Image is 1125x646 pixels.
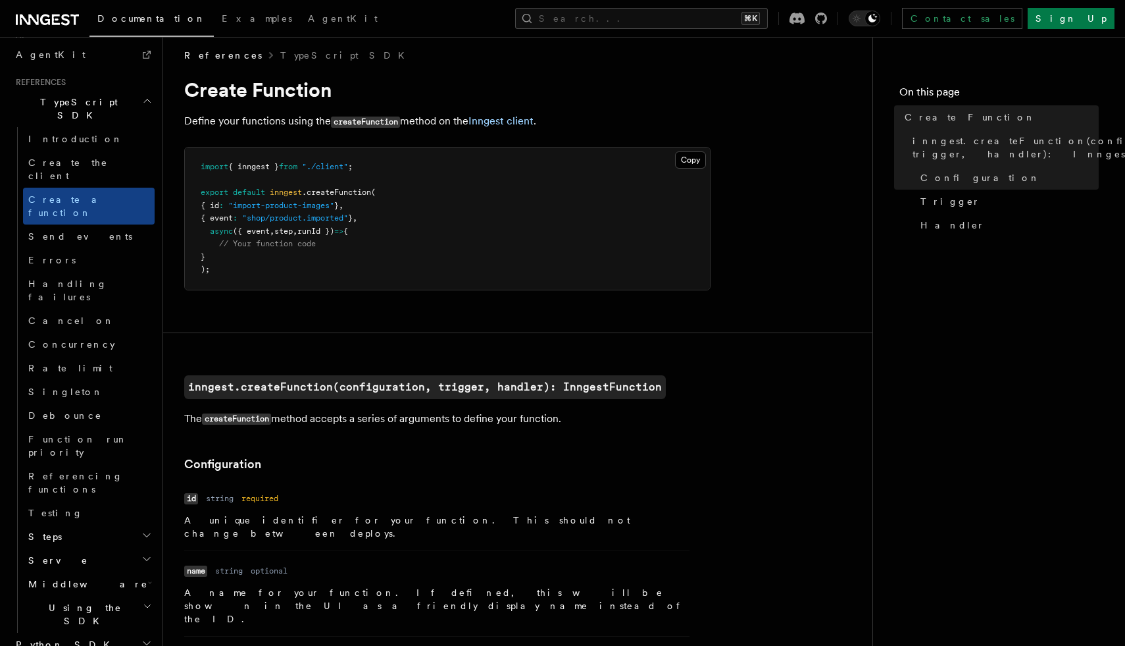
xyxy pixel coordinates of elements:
[23,549,155,572] button: Serve
[23,380,155,404] a: Singleton
[348,162,353,171] span: ;
[228,162,279,171] span: { inngest }
[222,13,292,24] span: Examples
[202,414,271,425] code: createFunction
[280,49,413,62] a: TypeScript SDK
[201,188,228,197] span: export
[184,112,711,131] p: Define your functions using the method on the .
[915,213,1099,237] a: Handler
[184,566,207,577] code: name
[242,213,348,223] span: "shop/product.imported"
[302,162,348,171] span: "./client"
[23,572,155,596] button: Middleware
[184,514,689,540] p: A unique identifier for your function. This should not change between deploys.
[920,195,980,208] span: Trigger
[28,434,128,458] span: Function run priority
[23,427,155,464] a: Function run priority
[353,213,357,223] span: ,
[907,129,1099,166] a: inngest.createFunction(configuration, trigger, handler): InngestFunction
[219,239,316,248] span: // Your function code
[11,127,155,633] div: TypeScript SDK
[28,157,108,181] span: Create the client
[270,188,302,197] span: inngest
[23,188,155,225] a: Create a function
[741,12,760,25] kbd: ⌘K
[184,49,262,62] span: References
[920,171,1040,184] span: Configuration
[233,213,238,223] span: :
[23,309,155,333] a: Cancel on
[348,213,353,223] span: }
[279,162,297,171] span: from
[23,248,155,272] a: Errors
[334,227,343,236] span: =>
[334,201,339,210] span: }
[899,84,1099,105] h4: On this page
[201,265,210,274] span: );
[339,201,343,210] span: ,
[915,190,1099,213] a: Trigger
[184,375,666,399] a: inngest.createFunction(configuration, trigger, handler): InngestFunction
[849,11,880,26] button: Toggle dark mode
[371,188,376,197] span: (
[11,43,155,67] a: AgentKit
[1028,8,1114,29] a: Sign Up
[23,530,62,543] span: Steps
[23,127,155,151] a: Introduction
[293,227,297,236] span: ,
[23,525,155,549] button: Steps
[308,13,378,24] span: AgentKit
[97,13,206,24] span: Documentation
[28,194,107,218] span: Create a function
[23,272,155,309] a: Handling failures
[16,49,86,60] span: AgentKit
[23,404,155,427] a: Debounce
[28,315,114,326] span: Cancel on
[28,471,123,495] span: Referencing functions
[274,227,293,236] span: step
[11,90,155,127] button: TypeScript SDK
[920,219,985,232] span: Handler
[241,493,278,504] dd: required
[210,227,233,236] span: async
[343,227,348,236] span: {
[206,493,234,504] dd: string
[11,95,142,122] span: TypeScript SDK
[23,596,155,633] button: Using the SDK
[184,493,198,504] code: id
[23,225,155,248] a: Send events
[23,578,148,591] span: Middleware
[270,227,274,236] span: ,
[23,151,155,188] a: Create the client
[23,464,155,501] a: Referencing functions
[905,111,1036,124] span: Create Function
[251,566,287,576] dd: optional
[28,508,83,518] span: Testing
[902,8,1022,29] a: Contact sales
[899,105,1099,129] a: Create Function
[228,201,334,210] span: "import-product-images"
[89,4,214,37] a: Documentation
[28,255,76,265] span: Errors
[28,363,113,373] span: Rate limit
[184,455,261,473] a: Configuration
[201,213,233,223] span: { event
[28,410,102,421] span: Debounce
[201,252,205,261] span: }
[297,227,334,236] span: runId })
[28,387,103,397] span: Singleton
[915,166,1099,190] a: Configuration
[23,601,143,628] span: Using the SDK
[302,188,371,197] span: .createFunction
[331,117,400,128] code: createFunction
[28,134,123,144] span: Introduction
[201,201,219,210] span: { id
[23,554,88,567] span: Serve
[28,231,132,242] span: Send events
[675,151,706,169] button: Copy
[215,566,243,576] dd: string
[219,201,224,210] span: :
[28,279,107,302] span: Handling failures
[300,4,386,36] a: AgentKit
